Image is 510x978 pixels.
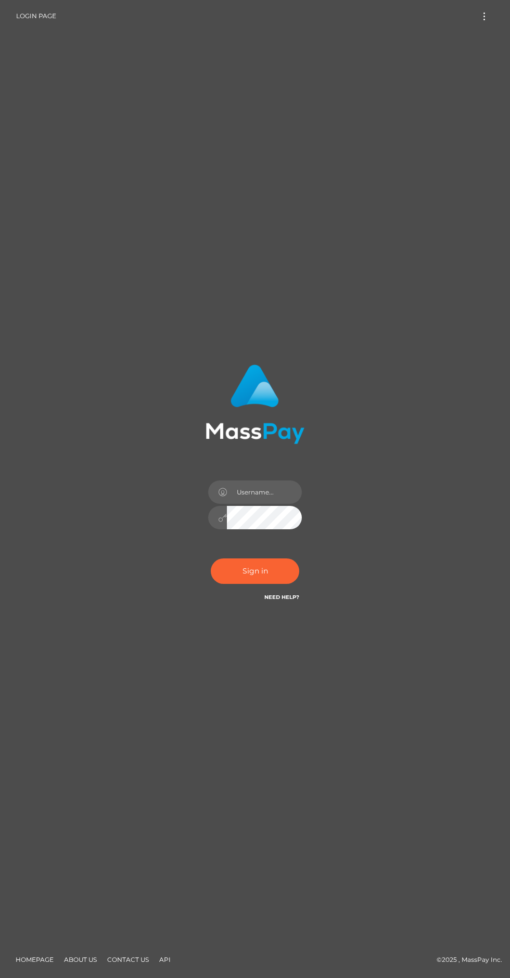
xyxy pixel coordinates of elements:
button: Toggle navigation [475,9,494,23]
a: About Us [60,951,101,968]
a: Contact Us [103,951,153,968]
div: © 2025 , MassPay Inc. [8,954,502,966]
a: Need Help? [264,594,299,601]
a: Homepage [11,951,58,968]
img: MassPay Login [206,364,304,444]
a: API [155,951,175,968]
a: Login Page [16,5,56,27]
input: Username... [227,480,302,504]
button: Sign in [211,558,299,584]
